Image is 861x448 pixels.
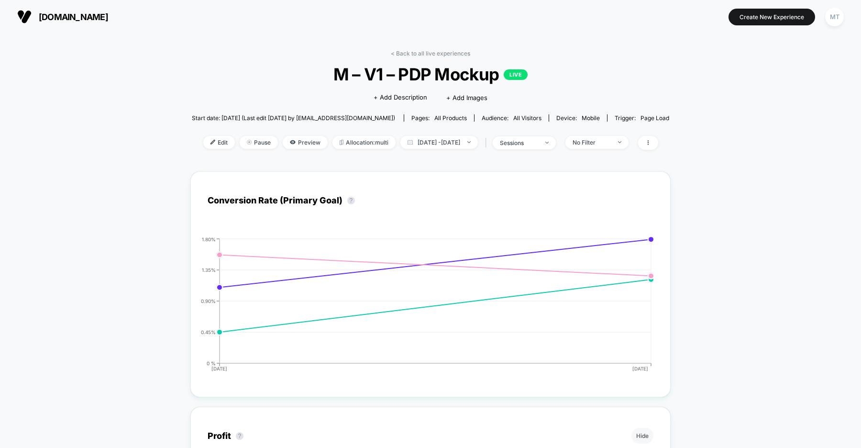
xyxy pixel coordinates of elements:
button: Hide [631,428,653,444]
span: Allocation: multi [332,136,396,149]
img: end [545,142,549,144]
span: Device: [549,114,607,122]
button: [DOMAIN_NAME] [14,9,111,24]
tspan: [DATE] [211,366,227,371]
tspan: 1.80% [202,236,216,242]
span: [DOMAIN_NAME] [39,12,108,22]
span: Edit [203,136,235,149]
span: Page Load [640,114,669,122]
img: Visually logo [17,10,32,24]
span: M – V1 – PDP Mockup [216,64,645,84]
button: ? [236,432,243,440]
span: + Add Images [446,94,487,101]
tspan: 0.45% [201,329,216,335]
div: Conversion Rate (Primary Goal) [208,195,360,205]
a: < Back to all live experiences [391,50,470,57]
div: CONVERSION_RATE [198,236,644,380]
tspan: 1.35% [202,267,216,272]
div: Profit [208,431,248,441]
img: end [467,141,471,143]
div: Trigger: [615,114,669,122]
div: MT [825,8,844,26]
div: sessions [500,139,538,146]
span: + Add Description [374,93,427,102]
span: all products [434,114,467,122]
img: calendar [408,140,413,145]
button: ? [347,197,355,204]
span: mobile [582,114,600,122]
button: Create New Experience [729,9,815,25]
span: | [483,136,493,150]
div: Pages: [411,114,467,122]
div: No Filter [573,139,611,146]
img: edit [210,140,215,145]
tspan: [DATE] [632,366,648,371]
img: end [618,141,621,143]
span: Start date: [DATE] (Last edit [DATE] by [EMAIL_ADDRESS][DOMAIN_NAME]) [192,114,395,122]
span: [DATE] - [DATE] [400,136,478,149]
tspan: 0.90% [201,298,216,303]
img: end [247,140,252,145]
span: Preview [283,136,328,149]
span: Pause [240,136,278,149]
img: rebalance [340,140,343,145]
p: LIVE [504,69,528,80]
div: Audience: [482,114,541,122]
button: MT [822,7,847,27]
tspan: 0 % [207,360,216,366]
span: All Visitors [513,114,541,122]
